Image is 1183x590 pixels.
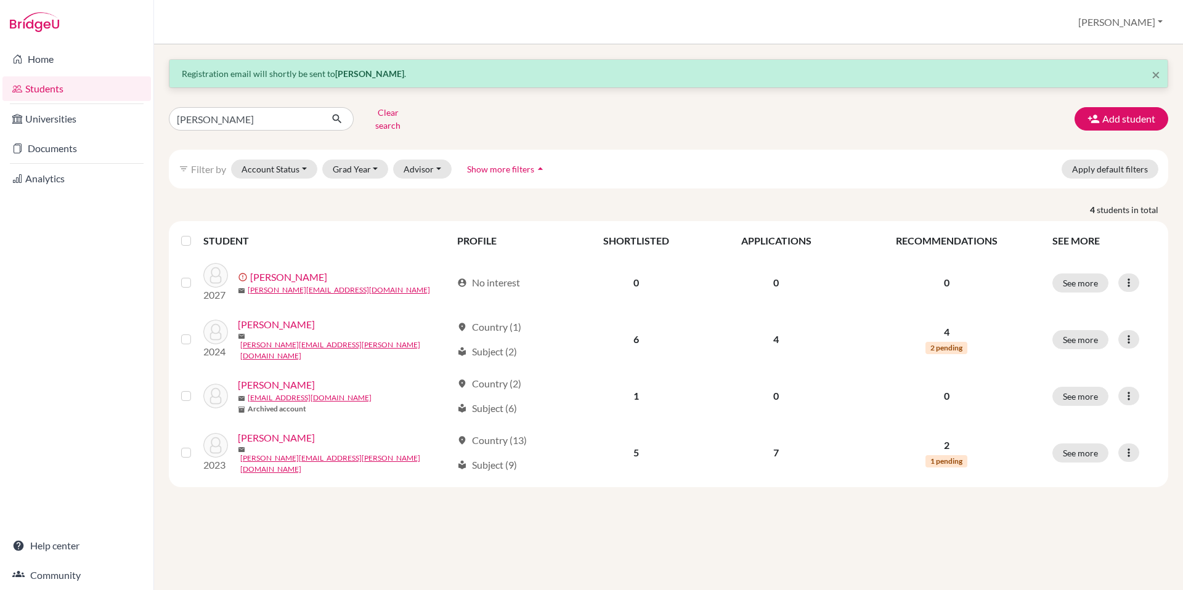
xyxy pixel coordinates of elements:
[1073,10,1168,34] button: [PERSON_NAME]
[240,339,452,362] a: [PERSON_NAME][EMAIL_ADDRESS][PERSON_NAME][DOMAIN_NAME]
[203,433,228,458] img: Simpson, Lucas
[238,406,245,413] span: inventory_2
[568,256,704,310] td: 0
[238,446,245,453] span: mail
[248,392,372,403] a: [EMAIL_ADDRESS][DOMAIN_NAME]
[856,325,1038,339] p: 4
[457,160,557,179] button: Show more filtersarrow_drop_up
[856,438,1038,453] p: 2
[203,320,228,344] img: Romer, Lucas
[248,285,430,296] a: [PERSON_NAME][EMAIL_ADDRESS][DOMAIN_NAME]
[457,458,517,472] div: Subject (9)
[457,344,517,359] div: Subject (2)
[354,103,422,135] button: Clear search
[2,47,151,71] a: Home
[457,347,467,357] span: local_library
[568,423,704,482] td: 5
[169,107,322,131] input: Find student by name...
[182,67,1155,80] p: Registration email will shortly be sent to .
[457,376,521,391] div: Country (2)
[1052,443,1108,463] button: See more
[322,160,389,179] button: Grad Year
[925,342,967,354] span: 2 pending
[457,278,467,288] span: account_circle
[1052,330,1108,349] button: See more
[1052,273,1108,293] button: See more
[1075,107,1168,131] button: Add student
[240,453,452,475] a: [PERSON_NAME][EMAIL_ADDRESS][PERSON_NAME][DOMAIN_NAME]
[457,435,467,445] span: location_on
[704,226,848,256] th: APPLICATIONS
[457,460,467,470] span: local_library
[2,76,151,101] a: Students
[238,272,250,282] span: error_outline
[250,270,327,285] a: [PERSON_NAME]
[450,226,568,256] th: PROFILE
[856,389,1038,403] p: 0
[238,287,245,294] span: mail
[238,430,315,445] a: [PERSON_NAME]
[457,322,467,332] span: location_on
[179,164,189,174] i: filter_list
[1052,387,1108,406] button: See more
[1045,226,1163,256] th: SEE MORE
[2,136,151,161] a: Documents
[203,288,228,302] p: 2027
[704,423,848,482] td: 7
[1152,65,1160,83] span: ×
[231,160,317,179] button: Account Status
[2,166,151,191] a: Analytics
[457,275,520,290] div: No interest
[1152,67,1160,82] button: Close
[856,275,1038,290] p: 0
[457,403,467,413] span: local_library
[203,226,450,256] th: STUDENT
[1097,203,1168,216] span: students in total
[238,317,315,332] a: [PERSON_NAME]
[1062,160,1158,179] button: Apply default filters
[248,403,306,414] b: Archived account
[238,378,315,392] a: [PERSON_NAME]
[704,256,848,310] td: 0
[848,226,1045,256] th: RECOMMENDATIONS
[457,433,527,448] div: Country (13)
[568,369,704,423] td: 1
[238,333,245,340] span: mail
[335,68,404,79] strong: [PERSON_NAME]
[925,455,967,467] span: 1 pending
[704,369,848,423] td: 0
[203,344,228,359] p: 2024
[2,563,151,588] a: Community
[238,395,245,402] span: mail
[2,533,151,558] a: Help center
[467,164,534,174] span: Show more filters
[1090,203,1097,216] strong: 4
[457,401,517,416] div: Subject (6)
[457,320,521,334] div: Country (1)
[2,107,151,131] a: Universities
[191,163,226,175] span: Filter by
[534,163,547,175] i: arrow_drop_up
[393,160,452,179] button: Advisor
[704,310,848,369] td: 4
[457,379,467,389] span: location_on
[203,458,228,472] p: 2023
[568,226,704,256] th: SHORTLISTED
[10,12,59,32] img: Bridge-U
[568,310,704,369] td: 6
[203,263,228,288] img: Burrell, Luca
[203,384,228,408] img: Schnellhardt, Luca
